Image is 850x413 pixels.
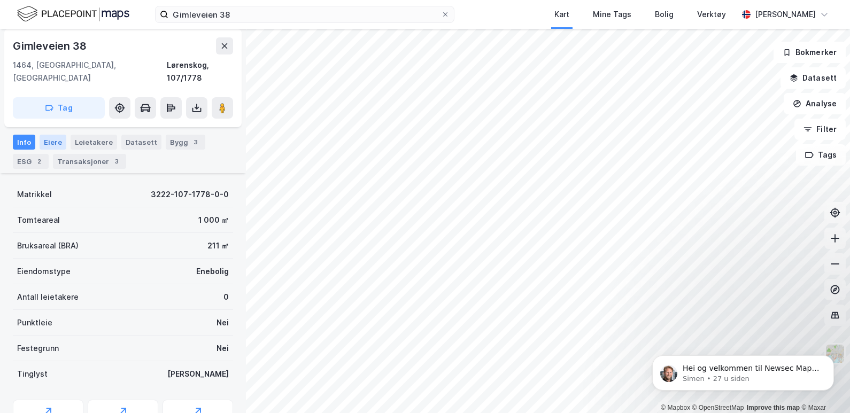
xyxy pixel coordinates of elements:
[13,59,167,84] div: 1464, [GEOGRAPHIC_DATA], [GEOGRAPHIC_DATA]
[17,265,71,278] div: Eiendomstype
[121,135,161,150] div: Datasett
[167,368,229,380] div: [PERSON_NAME]
[13,135,35,150] div: Info
[13,97,105,119] button: Tag
[593,8,631,21] div: Mine Tags
[166,135,205,150] div: Bygg
[636,333,850,408] iframe: Intercom notifications melding
[794,119,846,140] button: Filter
[554,8,569,21] div: Kart
[151,188,229,201] div: 3222-107-1778-0-0
[692,404,744,411] a: OpenStreetMap
[17,368,48,380] div: Tinglyst
[17,214,60,227] div: Tomteareal
[755,8,816,21] div: [PERSON_NAME]
[13,37,88,54] div: Gimleveien 38
[796,144,846,166] button: Tags
[196,265,229,278] div: Enebolig
[34,156,44,167] div: 2
[774,42,846,63] button: Bokmerker
[13,154,49,169] div: ESG
[17,5,129,24] img: logo.f888ab2527a4732fd821a326f86c7f29.svg
[198,214,229,227] div: 1 000 ㎡
[697,8,726,21] div: Verktøy
[661,404,690,411] a: Mapbox
[655,8,674,21] div: Bolig
[111,156,122,167] div: 3
[167,59,233,84] div: Lørenskog, 107/1778
[17,342,59,355] div: Festegrunn
[71,135,117,150] div: Leietakere
[17,239,79,252] div: Bruksareal (BRA)
[190,137,201,147] div: 3
[168,6,441,22] input: Søk på adresse, matrikkel, gårdeiere, leietakere eller personer
[17,316,52,329] div: Punktleie
[17,188,52,201] div: Matrikkel
[747,404,800,411] a: Improve this map
[207,239,229,252] div: 211 ㎡
[17,291,79,303] div: Antall leietakere
[217,342,229,355] div: Nei
[53,154,126,169] div: Transaksjoner
[784,93,846,114] button: Analyse
[223,291,229,303] div: 0
[217,316,229,329] div: Nei
[40,135,66,150] div: Eiere
[781,67,846,89] button: Datasett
